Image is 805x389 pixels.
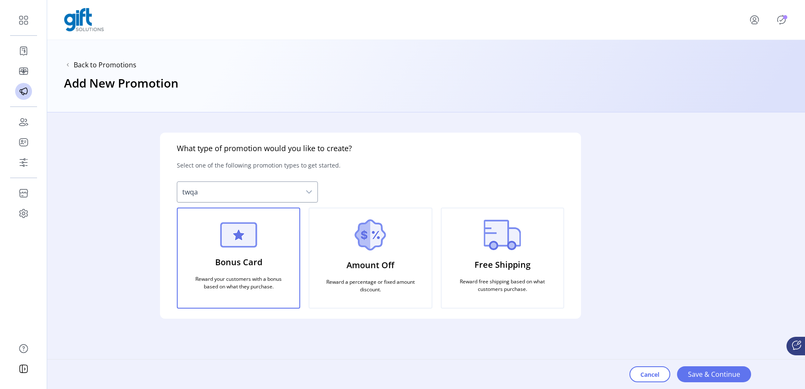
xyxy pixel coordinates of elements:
[177,143,352,154] h5: What type of promotion would you like to create?
[640,370,659,379] span: Cancel
[177,182,301,202] span: twqa
[677,366,751,382] button: Save & Continue
[355,219,386,250] img: amount_off.png
[320,275,421,297] p: Reward a percentage or fixed amount discount.
[64,8,104,32] img: logo
[688,369,740,379] span: Save & Continue
[484,220,521,250] img: free_shipping.png
[775,13,788,27] button: Publisher Panel
[629,366,670,382] button: Cancel
[738,10,775,30] button: menu
[215,253,262,272] p: Bonus Card
[347,256,394,275] p: Amount Off
[188,272,289,294] p: Reward your customers with a bonus based on what they purchase.
[177,154,341,176] p: Select one of the following promotion types to get started.
[220,222,257,248] img: bonus_card.png
[74,60,136,70] button: Back to Promotions
[452,274,553,296] p: Reward free shipping based on what customers purchase.
[474,255,530,274] p: Free Shipping
[64,74,179,93] h3: Add New Promotion
[301,182,317,202] div: dropdown trigger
